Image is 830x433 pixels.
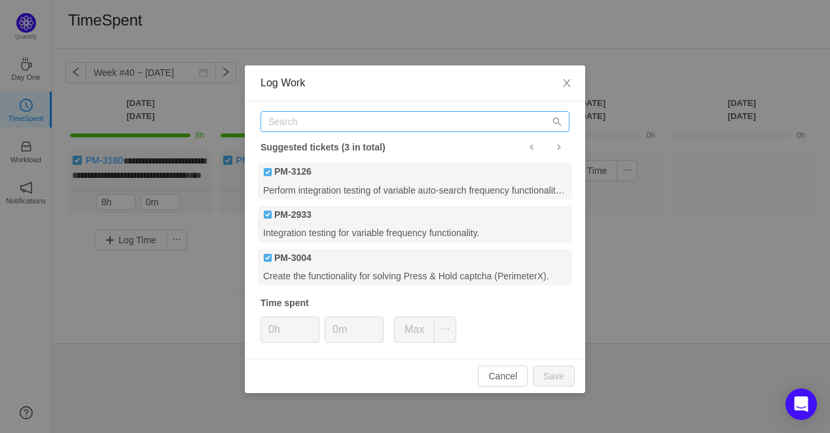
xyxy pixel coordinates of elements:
img: Task [263,253,272,262]
b: PM-3004 [274,251,312,265]
button: Save [533,366,575,387]
b: PM-2933 [274,208,312,222]
b: PM-3126 [274,165,312,179]
div: Open Intercom Messenger [785,389,817,420]
input: Search [261,111,569,132]
div: Suggested tickets (3 in total) [261,139,569,156]
i: icon: close [562,78,572,88]
div: Create the functionality for solving Press & Hold captcha (PerimeterX). [258,268,572,285]
div: Integration testing for variable frequency functionality. [258,224,572,242]
i: icon: search [552,117,562,126]
div: Perform integration testing of variable auto-search frequency functionality from phase 4 to phase 7. [258,181,572,199]
button: Cancel [478,366,528,387]
img: Task [263,210,272,219]
div: Time spent [261,296,569,310]
button: icon: ellipsis [434,317,456,343]
div: Log Work [261,76,569,90]
button: Max [394,317,435,343]
img: Task [263,167,272,177]
button: Close [549,65,585,102]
